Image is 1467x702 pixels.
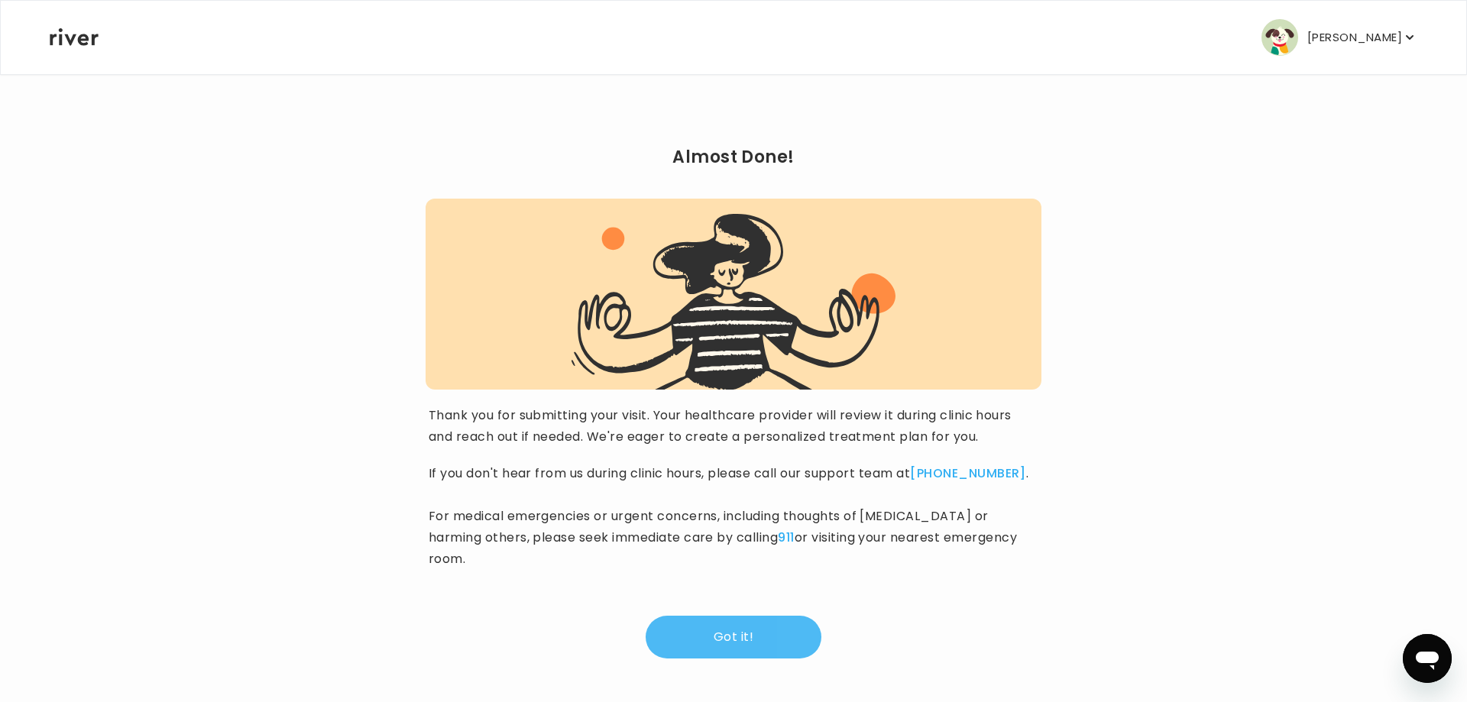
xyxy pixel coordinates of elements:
img: visit complete graphic [572,214,896,390]
p: If you don't hear from us during clinic hours, please call our support team at . [429,463,1029,484]
a: 911 [778,529,794,546]
a: [PHONE_NUMBER] [910,464,1026,482]
iframe: Button to launch messaging window [1403,634,1452,683]
p: Thank you for submitting your visit. Your healthcare provider will review it during clinic hours ... [429,405,1038,448]
img: user avatar [1261,19,1298,56]
p: For medical emergencies or urgent concerns, including thoughts of [MEDICAL_DATA] or harming other... [429,506,1038,570]
button: user avatar[PERSON_NAME] [1261,19,1417,56]
p: [PERSON_NAME] [1307,27,1402,48]
h2: Almost Done! [426,147,1041,168]
button: Got it! [646,616,821,658]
